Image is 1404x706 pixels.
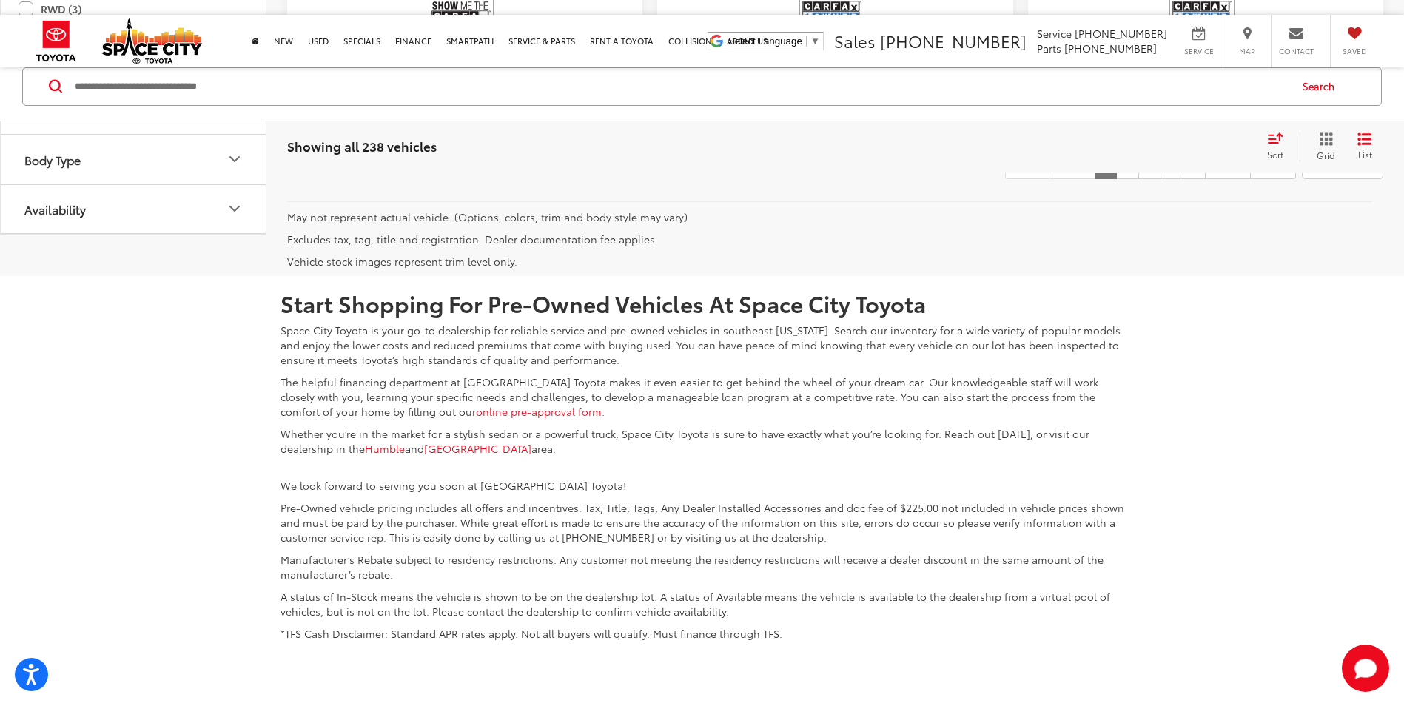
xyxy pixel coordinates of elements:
a: Contact [1274,15,1321,67]
div: Availability [24,202,86,216]
a: Finance [388,15,439,67]
button: Select sort value [1260,132,1300,161]
a: SmartPath [439,15,501,67]
span: ▼ [810,36,820,47]
div: Availability [226,200,243,218]
button: Body TypeBody Type [1,135,267,184]
a: My Saved Vehicles [1333,15,1378,67]
a: Service [1178,15,1223,67]
span: Saved [1338,46,1371,56]
span: Showing all 238 vehicles [287,137,437,155]
p: Vehicle stock images represent trim level only. [287,254,1372,269]
div: Whether you’re in the market for a stylish sedan or a powerful truck, Space City Toyota is sure t... [269,276,1135,648]
svg: Start Chat [1342,645,1389,692]
button: AvailabilityAvailability [1,185,267,233]
a: Used [300,15,336,67]
a: Specials [336,15,388,67]
a: online pre-approval form [476,404,602,419]
a: [GEOGRAPHIC_DATA] [424,441,531,456]
span: Parts [1037,41,1061,56]
a: Service & Parts [501,15,582,67]
a: Home [244,15,266,67]
a: New [266,15,300,67]
p: *TFS Cash Disclaimer: Standard APR rates apply. Not all buyers will qualify. Must finance through... [281,626,1124,641]
a: Humble [365,441,405,456]
button: Toggle Chat Window [1342,645,1389,692]
div: Body Type [24,152,81,167]
p: A status of In-Stock means the vehicle is shown to be on the dealership lot. A status of Availabl... [281,589,1124,619]
p: Space City Toyota is your go-to dealership for reliable service and pre-owned vehicles in southea... [281,323,1124,367]
span: Map [1231,46,1263,56]
img: Toyota [26,15,87,67]
span: [PHONE_NUMBER] [1075,26,1167,41]
button: Search [1289,68,1356,105]
span: ​ [806,36,807,47]
span: Grid [1317,149,1335,161]
span: [PHONE_NUMBER] [880,29,1027,53]
img: Space City Toyota [102,18,202,64]
p: May not represent actual vehicle. (Options, colors, trim and body style may vary) [287,209,1372,224]
div: Body Type [226,150,243,168]
span: Select Language [728,36,802,47]
span: Service [1182,46,1215,56]
p: We look forward to serving you soon at [GEOGRAPHIC_DATA] Toyota! [281,478,1124,493]
h2: Start Shopping For Pre-Owned Vehicles At Space City Toyota [281,291,1124,315]
button: Grid View [1300,132,1346,161]
button: List View [1346,132,1383,161]
a: About Us [719,15,775,67]
p: Manufacturer’s Rebate subject to residency restrictions. Any customer not meeting the residency r... [281,552,1124,582]
span: Contact [1279,46,1314,56]
a: Map [1226,15,1271,67]
p: Excludes tax, tag, title and registration. Dealer documentation fee applies. [287,232,1372,246]
input: Search by Make, Model, or Keyword [73,69,1289,104]
a: Rent a Toyota [582,15,661,67]
p: Pre-Owned vehicle pricing includes all offers and incentives. Tax, Title, Tags, Any Dealer Instal... [281,500,1124,545]
span: Sort [1267,148,1283,161]
span: Sales [834,29,876,53]
span: Service [1037,26,1072,41]
a: Collision [661,15,719,67]
span: [PHONE_NUMBER] [1064,41,1157,56]
span: List [1357,148,1372,161]
p: The helpful financing department at [GEOGRAPHIC_DATA] Toyota makes it even easier to get behind t... [281,374,1124,419]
